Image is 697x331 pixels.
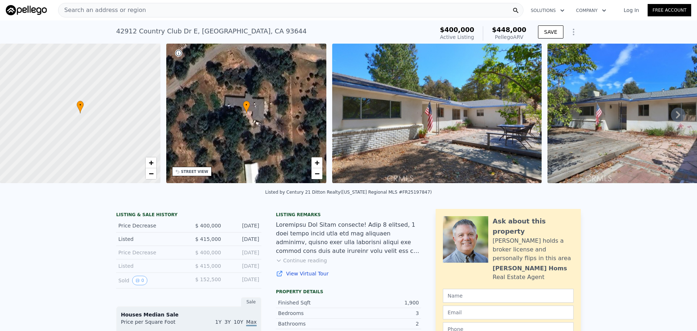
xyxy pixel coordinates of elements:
[118,222,183,229] div: Price Decrease
[443,289,574,303] input: Name
[121,318,189,330] div: Price per Square Foot
[246,319,257,326] span: Max
[146,157,156,168] a: Zoom in
[276,221,421,255] div: Loremipsu Dol Sitam consecte! Adip 8 elitsed, 1 doei tempo incid utla etd mag aliquaen adminimv, ...
[224,319,231,325] span: 3Y
[121,311,257,318] div: Houses Median Sale
[440,26,474,33] span: $400,000
[278,310,348,317] div: Bedrooms
[146,168,156,179] a: Zoom out
[348,299,419,306] div: 1,900
[77,102,84,108] span: •
[148,158,153,167] span: +
[311,157,322,168] a: Zoom in
[243,102,250,108] span: •
[195,223,221,229] span: $ 400,000
[443,306,574,319] input: Email
[615,7,648,14] a: Log In
[243,101,250,113] div: •
[227,262,259,270] div: [DATE]
[276,289,421,295] div: Property details
[116,26,307,36] div: 42912 Country Club Dr E , [GEOGRAPHIC_DATA] , CA 93644
[278,320,348,327] div: Bathrooms
[276,212,421,218] div: Listing remarks
[493,273,545,282] div: Real Estate Agent
[648,4,691,16] a: Free Account
[493,264,567,273] div: [PERSON_NAME] Homs
[348,310,419,317] div: 3
[118,262,183,270] div: Listed
[148,169,153,178] span: −
[118,235,183,243] div: Listed
[315,158,319,167] span: +
[181,169,208,174] div: STREET VIEW
[6,5,47,15] img: Pellego
[311,168,322,179] a: Zoom out
[566,25,581,39] button: Show Options
[77,101,84,113] div: •
[265,190,432,195] div: Listed by Century 21 Ditton Realty ([US_STATE] Regional MLS #FR25197847)
[493,237,574,263] div: [PERSON_NAME] holds a broker license and personally flips in this area
[492,26,526,33] span: $448,000
[227,222,259,229] div: [DATE]
[195,276,221,282] span: $ 152,500
[195,250,221,255] span: $ 400,000
[348,320,419,327] div: 2
[315,169,319,178] span: −
[118,276,183,285] div: Sold
[215,319,221,325] span: 1Y
[570,4,612,17] button: Company
[195,236,221,242] span: $ 415,000
[493,216,574,237] div: Ask about this property
[525,4,570,17] button: Solutions
[118,249,183,256] div: Price Decrease
[278,299,348,306] div: Finished Sqft
[276,257,327,264] button: Continue reading
[227,235,259,243] div: [DATE]
[332,44,542,183] img: Sale: 167648633 Parcel: 16180775
[132,276,147,285] button: View historical data
[227,276,259,285] div: [DATE]
[227,249,259,256] div: [DATE]
[116,212,261,219] div: LISTING & SALE HISTORY
[276,270,421,277] a: View Virtual Tour
[492,33,526,41] div: Pellego ARV
[538,25,563,39] button: SAVE
[440,34,474,40] span: Active Listing
[58,6,146,15] span: Search an address or region
[234,319,243,325] span: 10Y
[195,263,221,269] span: $ 415,000
[241,297,261,307] div: Sale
